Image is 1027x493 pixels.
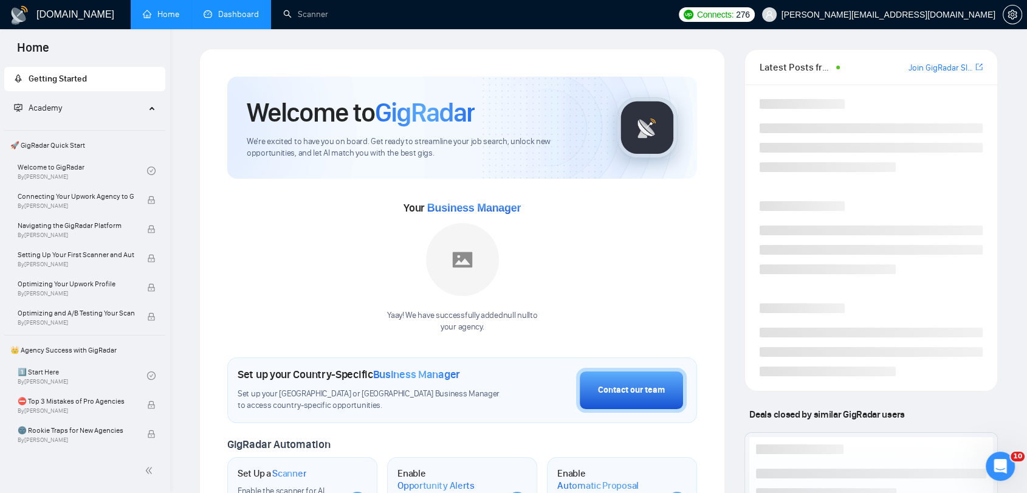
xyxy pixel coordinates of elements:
a: dashboardDashboard [204,9,259,19]
span: Academy [29,103,62,113]
button: setting [1003,5,1022,24]
a: export [975,61,983,73]
button: Contact our team [576,368,687,413]
span: Your [404,201,521,215]
div: Contact our team [598,384,665,397]
span: Business Manager [427,202,521,214]
iframe: Intercom live chat [986,452,1015,481]
span: Setting Up Your First Scanner and Auto-Bidder [18,249,134,261]
span: fund-projection-screen [14,103,22,112]
a: homeHome [143,9,179,19]
span: lock [147,254,156,263]
span: export [975,62,983,72]
span: 276 [736,8,749,21]
span: Opportunity Alerts [397,480,475,492]
span: Set up your [GEOGRAPHIC_DATA] or [GEOGRAPHIC_DATA] Business Manager to access country-specific op... [238,388,507,412]
span: check-circle [147,371,156,380]
li: Getting Started [4,67,165,91]
a: Welcome to GigRadarBy[PERSON_NAME] [18,157,147,184]
span: By [PERSON_NAME] [18,319,134,326]
span: check-circle [147,167,156,175]
a: searchScanner [283,9,328,19]
div: Yaay! We have successfully added null null to [387,310,537,333]
span: GigRadar Automation [227,438,330,451]
span: Home [7,39,59,64]
span: By [PERSON_NAME] [18,290,134,297]
span: Navigating the GigRadar Platform [18,219,134,232]
h1: Welcome to [247,96,475,129]
span: lock [147,312,156,321]
img: upwork-logo.png [684,10,693,19]
span: 🌚 Rookie Traps for New Agencies [18,424,134,436]
span: By [PERSON_NAME] [18,232,134,239]
span: Latest Posts from the GigRadar Community [760,60,832,75]
img: logo [10,5,29,25]
span: double-left [145,464,157,477]
span: GigRadar [375,96,475,129]
span: Optimizing and A/B Testing Your Scanner for Better Results [18,307,134,319]
span: Scanner [272,467,306,480]
span: Deals closed by similar GigRadar users [744,404,909,425]
a: 1️⃣ Start HereBy[PERSON_NAME] [18,362,147,389]
span: By [PERSON_NAME] [18,436,134,444]
span: 🚀 GigRadar Quick Start [5,133,164,157]
span: By [PERSON_NAME] [18,407,134,415]
p: your agency . [387,322,537,333]
img: placeholder.png [426,223,499,296]
span: Business Manager [373,368,460,381]
span: Optimizing Your Upwork Profile [18,278,134,290]
a: setting [1003,10,1022,19]
span: lock [147,401,156,409]
span: lock [147,283,156,292]
h1: Enable [397,467,498,491]
span: lock [147,430,156,438]
span: setting [1003,10,1022,19]
span: lock [147,196,156,204]
span: By [PERSON_NAME] [18,202,134,210]
span: Connecting Your Upwork Agency to GigRadar [18,190,134,202]
span: 10 [1011,452,1025,461]
span: Academy [14,103,62,113]
span: We're excited to have you on board. Get ready to streamline your job search, unlock new opportuni... [247,136,597,159]
span: lock [147,225,156,233]
span: user [765,10,774,19]
h1: Set Up a [238,467,306,480]
h1: Set up your Country-Specific [238,368,460,381]
a: Join GigRadar Slack Community [908,61,973,75]
span: ⛔ Top 3 Mistakes of Pro Agencies [18,395,134,407]
span: rocket [14,74,22,83]
img: gigradar-logo.png [617,97,678,158]
span: Connects: [697,8,733,21]
span: By [PERSON_NAME] [18,261,134,268]
span: Getting Started [29,74,87,84]
span: 👑 Agency Success with GigRadar [5,338,164,362]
